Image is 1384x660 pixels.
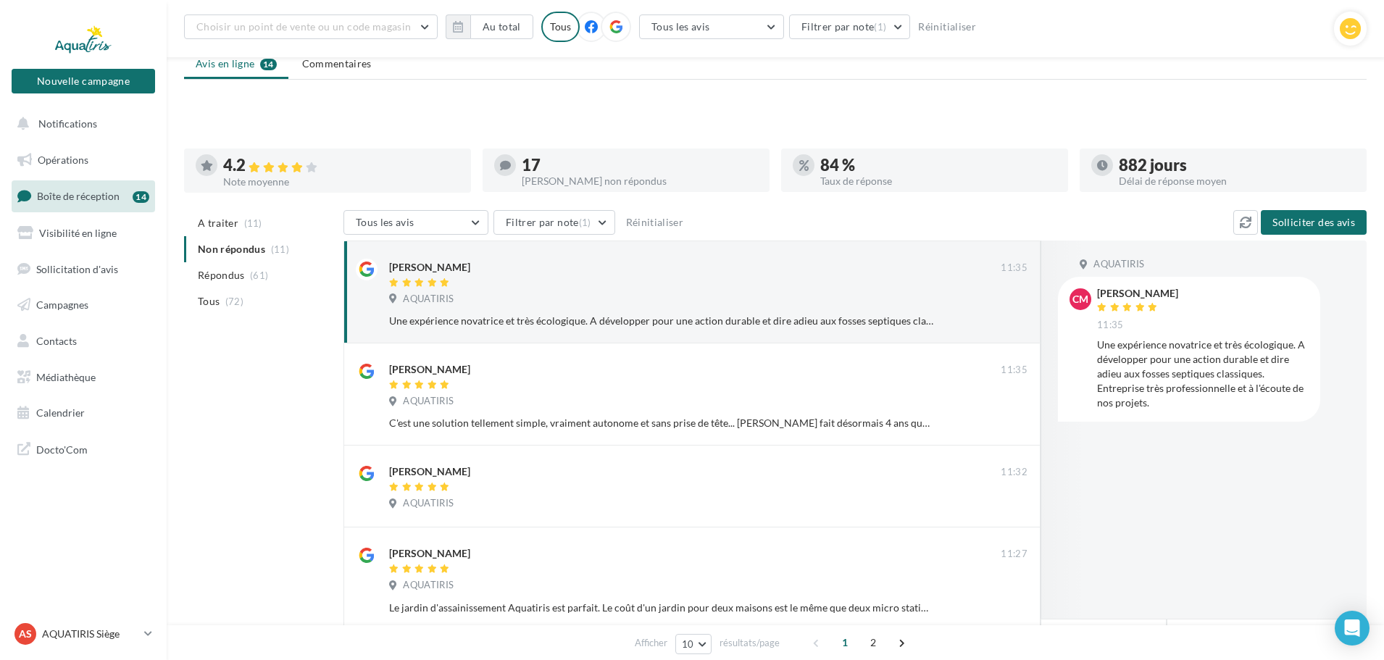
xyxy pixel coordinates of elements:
[493,210,615,235] button: Filtrer par note(1)
[198,268,245,283] span: Répondus
[184,14,438,39] button: Choisir un point de vente ou un code magasin
[9,180,158,212] a: Boîte de réception14
[198,216,238,230] span: A traiter
[720,636,780,650] span: résultats/page
[579,217,591,228] span: (1)
[196,20,411,33] span: Choisir un point de vente ou un code magasin
[12,69,155,93] button: Nouvelle campagne
[356,216,414,228] span: Tous les avis
[36,406,85,419] span: Calendrier
[1001,466,1027,479] span: 11:32
[389,464,470,479] div: [PERSON_NAME]
[403,293,454,306] span: AQUATIRIS
[9,362,158,393] a: Médiathèque
[36,298,88,311] span: Campagnes
[39,227,117,239] span: Visibilité en ligne
[1001,548,1027,561] span: 11:27
[1097,288,1178,298] div: [PERSON_NAME]
[446,14,533,39] button: Au total
[9,145,158,175] a: Opérations
[912,18,982,35] button: Réinitialiser
[820,176,1056,186] div: Taux de réponse
[37,190,120,202] span: Boîte de réception
[820,157,1056,173] div: 84 %
[1119,176,1355,186] div: Délai de réponse moyen
[9,326,158,356] a: Contacts
[133,191,149,203] div: 14
[635,636,667,650] span: Afficher
[343,210,488,235] button: Tous les avis
[389,260,470,275] div: [PERSON_NAME]
[9,398,158,428] a: Calendrier
[223,177,459,187] div: Note moyenne
[389,416,933,430] div: C'est une solution tellement simple, vraiment autonome et sans prise de tête... [PERSON_NAME] fai...
[225,296,243,307] span: (72)
[1001,262,1027,275] span: 11:35
[470,14,533,39] button: Au total
[874,21,886,33] span: (1)
[9,434,158,464] a: Docto'Com
[1119,157,1355,173] div: 882 jours
[639,14,784,39] button: Tous les avis
[198,294,220,309] span: Tous
[302,57,372,71] span: Commentaires
[403,497,454,510] span: AQUATIRIS
[833,631,856,654] span: 1
[522,176,758,186] div: [PERSON_NAME] non répondus
[1001,364,1027,377] span: 11:35
[389,546,470,561] div: [PERSON_NAME]
[9,254,158,285] a: Sollicitation d'avis
[223,157,459,174] div: 4.2
[1097,338,1309,410] div: Une expérience novatrice et très écologique. A développer pour une action durable et dire adieu a...
[9,109,152,139] button: Notifications
[1097,319,1124,332] span: 11:35
[19,627,32,641] span: AS
[682,638,694,650] span: 10
[651,20,710,33] span: Tous les avis
[389,601,933,615] div: Le jardin d'assainissement Aquatiris est parfait. Le coût d'un jardin pour deux maisons est le mê...
[620,214,690,231] button: Réinitialiser
[42,627,138,641] p: AQUATIRIS Siège
[38,117,97,130] span: Notifications
[403,579,454,592] span: AQUATIRIS
[36,371,96,383] span: Médiathèque
[1335,611,1370,646] div: Open Intercom Messenger
[36,440,88,459] span: Docto'Com
[1261,210,1367,235] button: Solliciter des avis
[541,12,580,42] div: Tous
[1072,292,1088,306] span: CM
[36,262,118,275] span: Sollicitation d'avis
[789,14,911,39] button: Filtrer par note(1)
[36,335,77,347] span: Contacts
[9,290,158,320] a: Campagnes
[403,395,454,408] span: AQUATIRIS
[244,217,262,229] span: (11)
[389,314,933,328] div: Une expérience novatrice et très écologique. A développer pour une action durable et dire adieu a...
[250,270,268,281] span: (61)
[9,218,158,248] a: Visibilité en ligne
[522,157,758,173] div: 17
[38,154,88,166] span: Opérations
[1041,619,1167,643] button: Modèle de réponse
[675,634,712,654] button: 10
[389,362,470,377] div: [PERSON_NAME]
[862,631,885,654] span: 2
[12,620,155,648] a: AS AQUATIRIS Siège
[1093,258,1144,271] span: AQUATIRIS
